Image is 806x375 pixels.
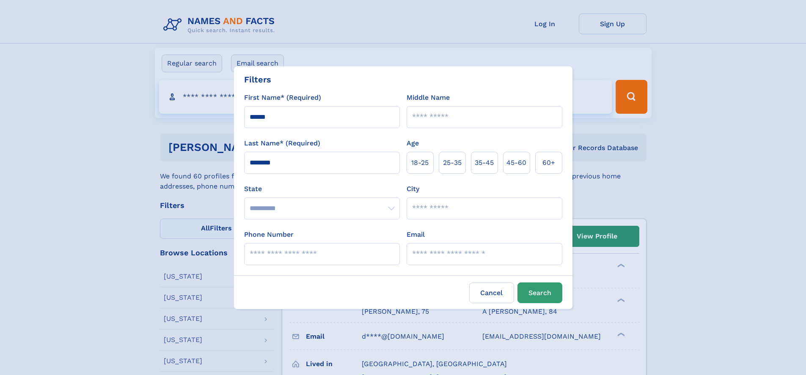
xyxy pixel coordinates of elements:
[542,158,555,168] span: 60+
[244,138,320,148] label: Last Name* (Required)
[469,282,514,303] label: Cancel
[407,230,425,240] label: Email
[407,93,450,103] label: Middle Name
[517,282,562,303] button: Search
[244,184,400,194] label: State
[244,93,321,103] label: First Name* (Required)
[443,158,462,168] span: 25‑35
[506,158,526,168] span: 45‑60
[411,158,429,168] span: 18‑25
[244,73,271,86] div: Filters
[475,158,494,168] span: 35‑45
[407,138,419,148] label: Age
[244,230,294,240] label: Phone Number
[407,184,419,194] label: City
